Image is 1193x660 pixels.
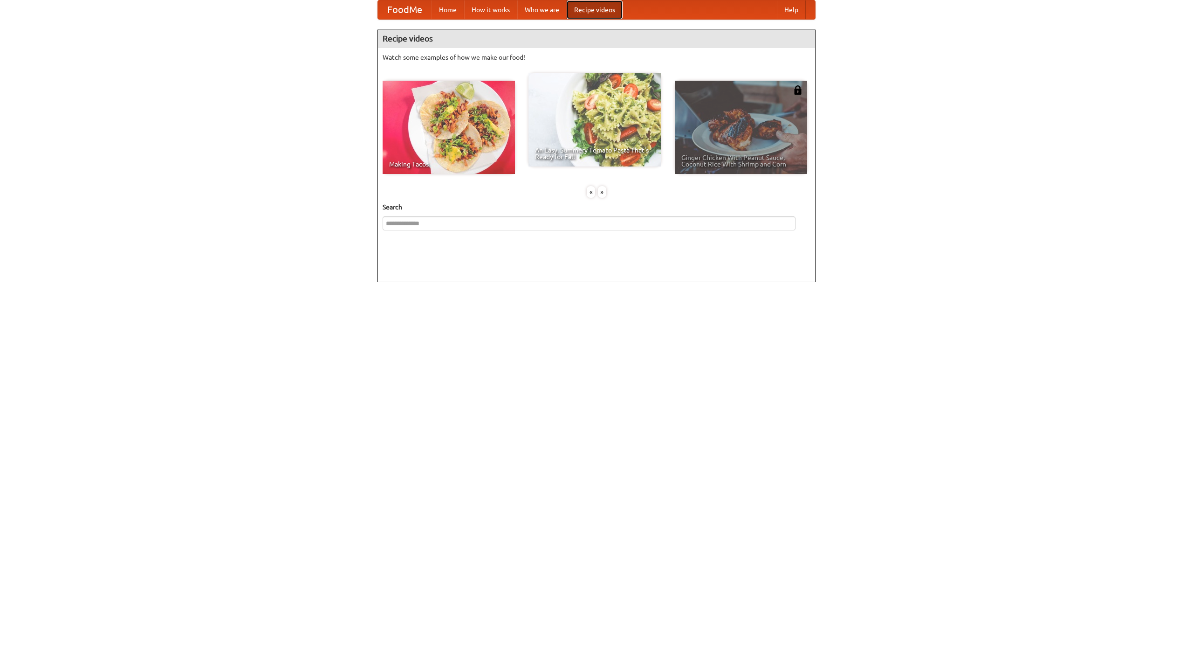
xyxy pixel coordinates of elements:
h5: Search [383,202,810,212]
a: Recipe videos [567,0,623,19]
div: « [587,186,595,198]
a: FoodMe [378,0,432,19]
a: Home [432,0,464,19]
div: » [598,186,606,198]
a: How it works [464,0,517,19]
a: Making Tacos [383,81,515,174]
span: An Easy, Summery Tomato Pasta That's Ready for Fall [535,147,654,160]
img: 483408.png [793,85,802,95]
a: Help [777,0,806,19]
a: Who we are [517,0,567,19]
p: Watch some examples of how we make our food! [383,53,810,62]
span: Making Tacos [389,161,508,167]
a: An Easy, Summery Tomato Pasta That's Ready for Fall [528,73,661,167]
h4: Recipe videos [378,29,815,48]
